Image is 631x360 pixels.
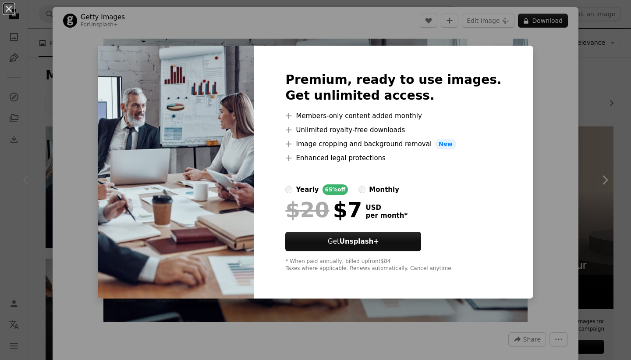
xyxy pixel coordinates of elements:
strong: Unsplash+ [340,238,379,245]
input: monthly [358,186,365,193]
span: $20 [285,198,329,221]
span: USD [365,204,408,212]
img: premium_photo-1661414415246-3e502e2fb241 [98,46,254,299]
li: Enhanced legal protections [285,153,501,163]
button: GetUnsplash+ [285,232,421,251]
div: 65% off [323,184,348,195]
li: Members-only content added monthly [285,111,501,121]
div: monthly [369,184,399,195]
li: Image cropping and background removal [285,139,501,149]
div: * When paid annually, billed upfront $84 Taxes where applicable. Renews automatically. Cancel any... [285,258,501,272]
div: yearly [296,184,319,195]
li: Unlimited royalty-free downloads [285,125,501,135]
input: yearly65%off [285,186,292,193]
span: per month * [365,212,408,220]
div: $7 [285,198,362,221]
span: New [435,139,456,149]
h2: Premium, ready to use images. Get unlimited access. [285,72,501,104]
